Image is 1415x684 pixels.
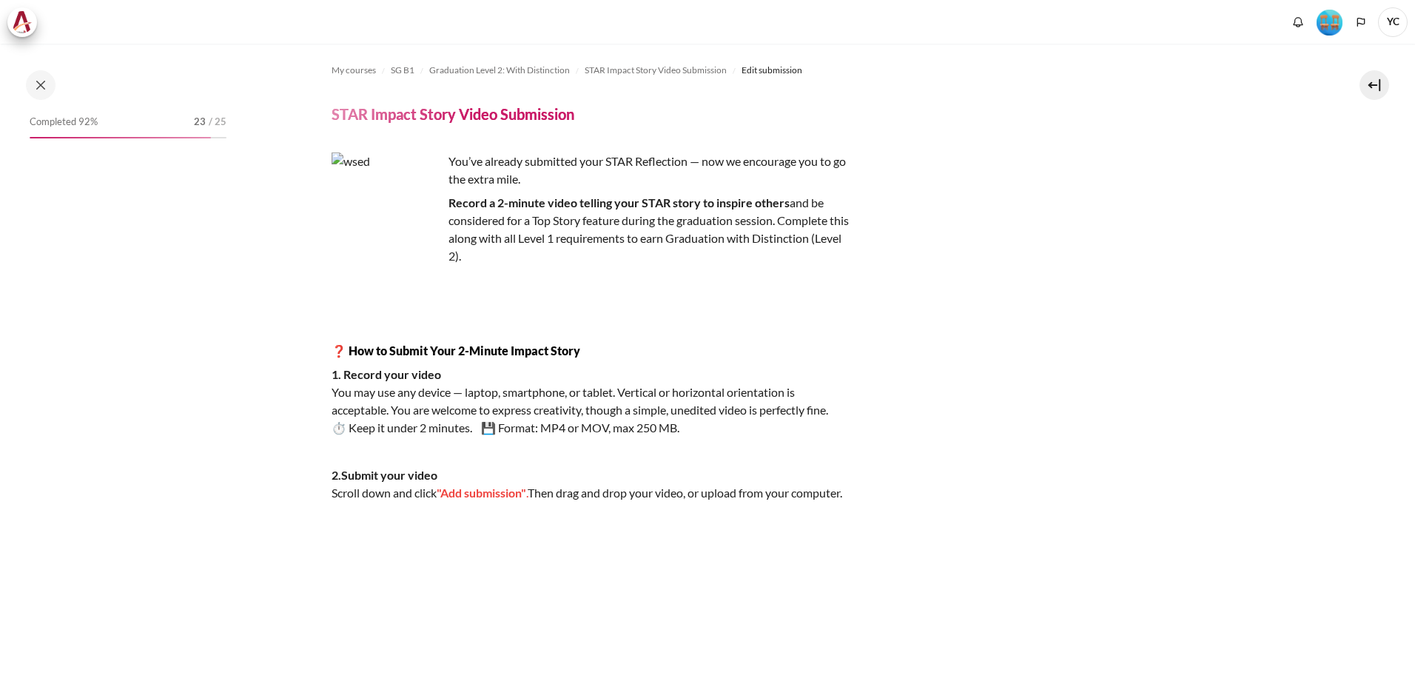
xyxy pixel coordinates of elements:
p: You may use any device — laptop, smartphone, or tablet. Vertical or horizontal orientation is acc... [332,366,850,437]
a: Level #4 [1311,8,1348,36]
img: Level #4 [1317,10,1342,36]
span: . [526,486,528,500]
span: Edit submission [742,64,802,77]
span: / 25 [209,115,226,130]
p: and be considered for a Top Story feature during the graduation session. Complete this along with... [332,194,850,265]
span: YC [1378,7,1408,37]
strong: 2.Submit your video [332,468,437,482]
span: My courses [332,64,376,77]
button: Languages [1350,11,1372,33]
a: My courses [332,61,376,79]
p: You’ve already submitted your STAR Reflection — now we encourage you to go the extra mile. [332,152,850,188]
span: Graduation Level 2: With Distinction [429,64,570,77]
strong: Record a 2-minute video telling your STAR story to inspire others [448,195,790,209]
span: "Add submission" [437,486,526,500]
img: Architeck [12,11,33,33]
a: User menu [1378,7,1408,37]
a: STAR Impact Story Video Submission [585,61,727,79]
div: 92% [30,137,211,138]
span: STAR Impact Story Video Submission [585,64,727,77]
a: Architeck Architeck [7,7,44,37]
p: Scroll down and click Then drag and drop your video, or upload from your computer. [332,466,850,502]
strong: ❓ How to Submit Your 2-Minute Impact Story [332,343,580,358]
span: 23 [194,115,206,130]
span: Completed 92% [30,115,98,130]
a: SG B1 [391,61,414,79]
img: wsed [332,152,443,264]
h4: STAR Impact Story Video Submission [332,104,574,124]
span: SG B1 [391,64,414,77]
nav: Navigation bar [332,58,1310,82]
div: Level #4 [1317,8,1342,36]
div: Show notification window with no new notifications [1287,11,1309,33]
strong: 1. Record your video [332,367,441,381]
a: Graduation Level 2: With Distinction [429,61,570,79]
